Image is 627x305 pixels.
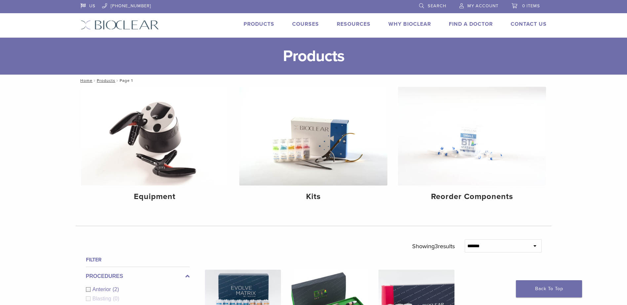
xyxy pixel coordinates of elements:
h4: Filter [86,256,190,264]
a: Why Bioclear [388,21,431,27]
a: Back To Top [516,280,582,297]
a: Find A Doctor [449,21,493,27]
span: / [115,79,120,82]
p: Showing results [412,239,455,253]
img: Bioclear [81,20,159,30]
img: Reorder Components [398,87,546,186]
nav: Page 1 [76,75,552,86]
span: 0 items [522,3,540,9]
a: Reorder Components [398,87,546,207]
span: (2) [113,287,119,292]
span: Blasting [93,296,113,301]
a: Courses [292,21,319,27]
span: 3 [435,243,438,250]
span: Search [428,3,446,9]
h4: Kits [245,191,382,203]
a: Equipment [81,87,229,207]
a: Home [78,78,93,83]
a: Kits [239,87,387,207]
span: / [93,79,97,82]
a: Products [244,21,274,27]
label: Procedures [86,272,190,280]
span: (0) [113,296,119,301]
a: Products [97,78,115,83]
h4: Reorder Components [403,191,541,203]
img: Kits [239,87,387,186]
span: Anterior [93,287,113,292]
a: Contact Us [511,21,547,27]
img: Equipment [81,87,229,186]
a: Resources [337,21,371,27]
h4: Equipment [86,191,224,203]
span: My Account [467,3,498,9]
